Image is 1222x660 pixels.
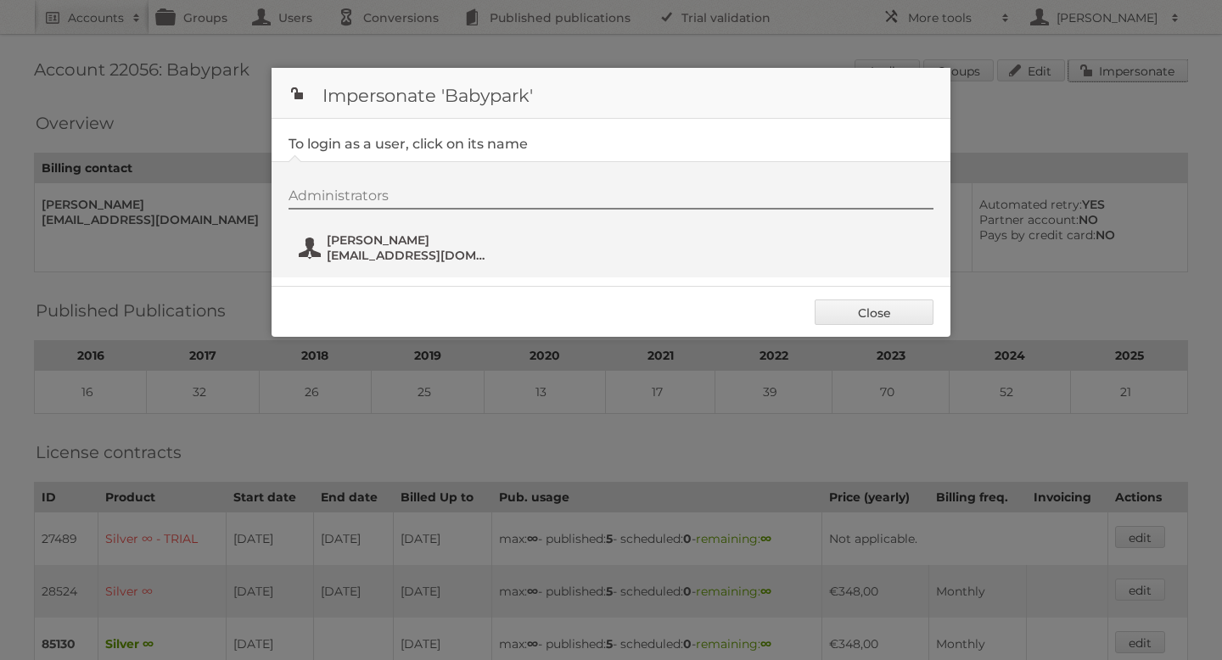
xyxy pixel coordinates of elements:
div: Administrators [289,187,933,210]
span: [EMAIL_ADDRESS][DOMAIN_NAME] [327,248,491,263]
legend: To login as a user, click on its name [289,136,528,152]
button: [PERSON_NAME] [EMAIL_ADDRESS][DOMAIN_NAME] [297,231,496,265]
a: Close [815,299,933,325]
span: [PERSON_NAME] [327,232,491,248]
h1: Impersonate 'Babypark' [272,68,950,119]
